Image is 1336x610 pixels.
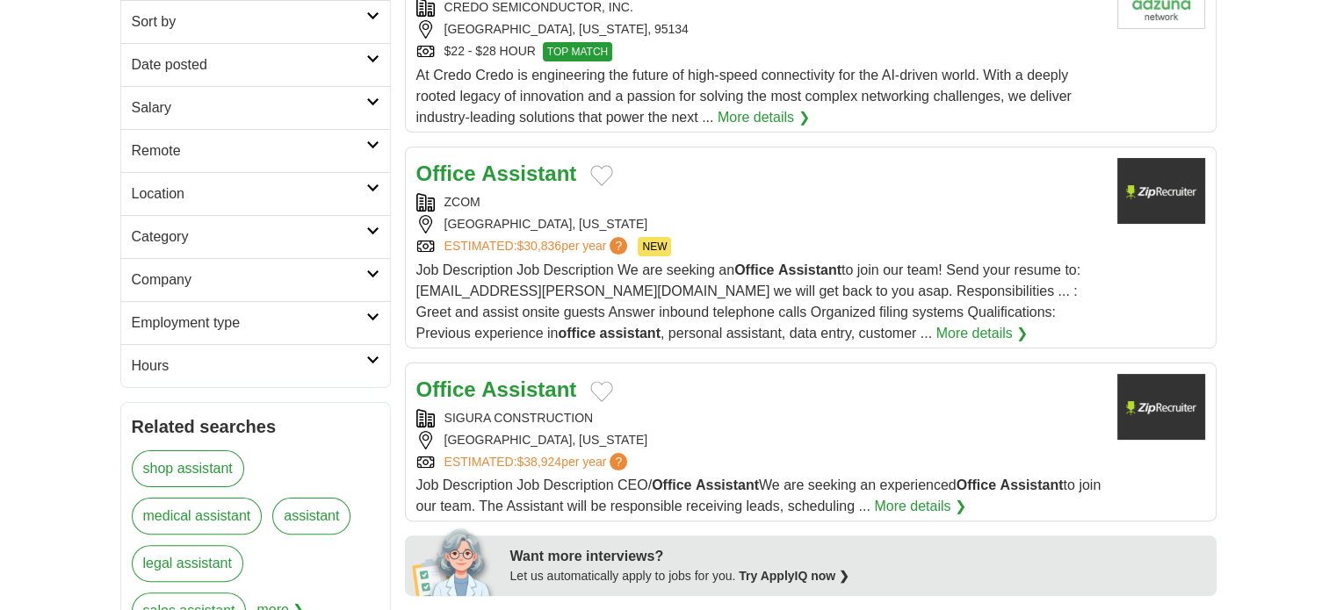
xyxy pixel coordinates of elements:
a: Office Assistant [416,377,577,401]
a: medical assistant [132,498,263,535]
a: More details ❯ [936,323,1029,344]
img: Company logo [1117,158,1205,224]
button: Add to favorite jobs [590,165,613,186]
div: [GEOGRAPHIC_DATA], [US_STATE] [416,431,1103,449]
h2: Date posted [132,54,366,75]
div: Want more interviews? [510,546,1206,567]
h2: Category [132,226,366,248]
button: Add to favorite jobs [590,381,613,402]
strong: Assistant [481,161,576,185]
h2: Company [132,269,366,291]
div: [GEOGRAPHIC_DATA], [US_STATE] [416,215,1103,233]
h2: Remote [132,140,366,161]
a: ESTIMATED:$30,836per year? [444,237,632,256]
a: Try ApplyIQ now ❯ [739,569,849,583]
span: At Credo Credo is engineering the future of high-speed connectivity for the AI-driven world. With... [416,68,1072,125]
h2: Related searches [132,413,379,440]
strong: Assistant [481,377,576,401]
strong: office [558,326,596,341]
strong: Office [416,377,476,401]
img: Company logo [1117,374,1205,440]
a: Category [121,215,390,258]
a: More details ❯ [874,496,966,517]
span: $38,924 [516,455,561,469]
span: $30,836 [516,239,561,253]
a: Salary [121,86,390,129]
a: assistant [272,498,350,535]
a: More details ❯ [718,107,810,128]
a: Company [121,258,390,301]
a: shop assistant [132,450,244,487]
strong: Assistant [696,477,759,492]
h2: Sort by [132,11,366,32]
strong: Office [957,477,996,492]
h2: Hours [132,355,366,377]
span: Job Description Job Description We are seeking an to join our team! Send your resume to: [EMAIL_A... [416,262,1081,341]
strong: assistant [600,326,661,341]
h2: Location [132,183,366,205]
strong: Office [734,262,774,277]
strong: Office [652,477,691,492]
div: Let us automatically apply to jobs for you. [510,567,1206,585]
div: [GEOGRAPHIC_DATA], [US_STATE], 95134 [416,20,1103,39]
div: ZCOM [416,193,1103,212]
span: Job Description Job Description CEO/ We are seeking an experienced to join our team. The Assistan... [416,477,1101,513]
img: apply-iq-scientist.png [412,526,497,596]
a: Hours [121,344,390,387]
span: ? [610,237,627,255]
span: ? [610,453,627,470]
h2: Employment type [132,312,366,334]
a: Remote [121,129,390,172]
div: SIGURA CONSTRUCTION [416,409,1103,427]
span: TOP MATCH [543,42,612,61]
a: Location [121,172,390,215]
a: legal assistant [132,545,243,582]
a: Office Assistant [416,161,577,185]
h2: Salary [132,97,366,118]
span: NEW [638,237,671,256]
a: Date posted [121,43,390,86]
strong: Office [416,161,476,185]
a: ESTIMATED:$38,924per year? [444,453,632,471]
strong: Assistant [1000,477,1063,492]
strong: Assistant [778,262,841,277]
div: $22 - $28 HOUR [416,42,1103,61]
a: Employment type [121,301,390,344]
